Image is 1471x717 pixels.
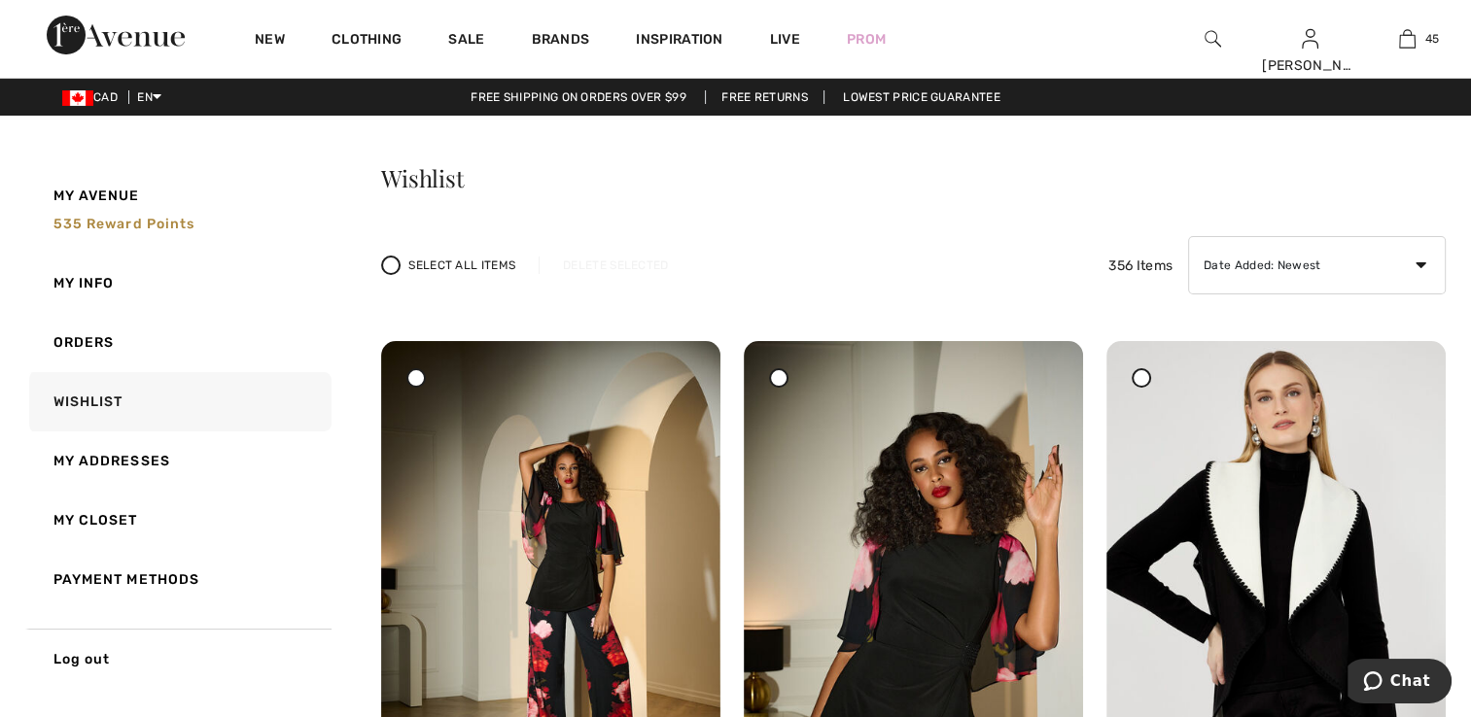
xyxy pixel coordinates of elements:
img: Canadian Dollar [62,90,93,106]
a: Prom [847,29,886,50]
div: [PERSON_NAME] [1262,55,1357,76]
a: 45 [1359,27,1454,51]
a: Orders [25,313,332,372]
a: Sign In [1302,29,1318,48]
a: Payment Methods [25,550,332,609]
a: Sale [448,31,484,51]
a: Brands [532,31,590,51]
img: My Info [1302,27,1318,51]
a: Clothing [332,31,402,51]
span: My Avenue [53,186,140,206]
span: CAD [62,90,125,104]
h3: Wishlist [381,166,1446,189]
a: Log out [25,629,332,689]
img: 1ère Avenue [47,16,185,54]
span: 356 Items [1108,256,1173,276]
a: My Info [25,254,332,313]
div: Delete Selected [539,256,692,274]
a: Wishlist [25,372,332,431]
img: My Bag [1399,27,1416,51]
a: Free Returns [705,90,824,104]
span: Select All Items [408,256,515,274]
a: Live [770,29,800,50]
span: 535 Reward points [53,216,195,232]
iframe: Opens a widget where you can chat to one of our agents [1348,659,1452,707]
span: 45 [1425,30,1440,48]
a: Lowest Price Guarantee [827,90,1016,104]
span: Inspiration [636,31,722,51]
a: New [255,31,285,51]
a: Free shipping on orders over $99 [455,90,702,104]
img: search the website [1205,27,1221,51]
a: My Closet [25,491,332,550]
span: EN [137,90,161,104]
a: My Addresses [25,431,332,491]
